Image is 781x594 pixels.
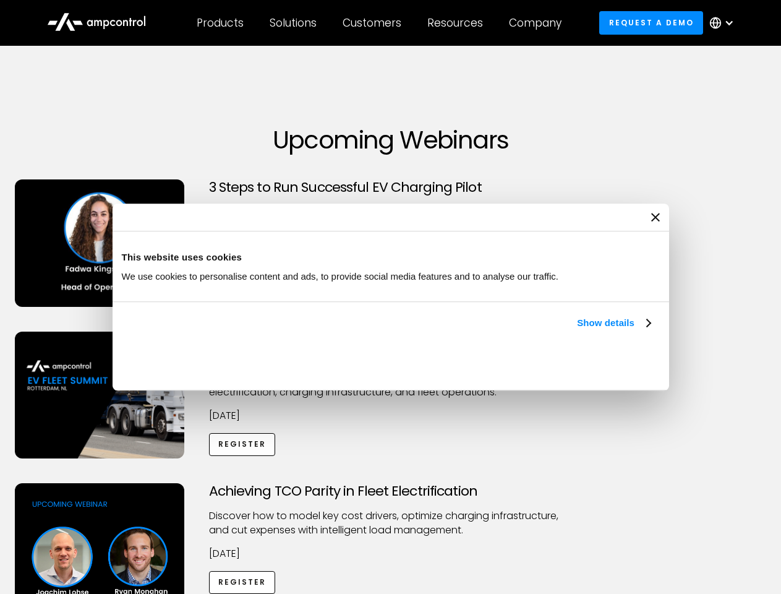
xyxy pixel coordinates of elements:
[209,433,276,456] a: Register
[209,509,573,537] p: Discover how to model key cost drivers, optimize charging infrastructure, and cut expenses with i...
[15,125,767,155] h1: Upcoming Webinars
[209,179,573,196] h3: 3 Steps to Run Successful EV Charging Pilot
[122,250,660,265] div: This website uses cookies
[197,16,244,30] div: Products
[122,271,559,282] span: We use cookies to personalise content and ads, to provide social media features and to analyse ou...
[427,16,483,30] div: Resources
[209,547,573,561] p: [DATE]
[577,316,650,330] a: Show details
[270,16,317,30] div: Solutions
[343,16,401,30] div: Customers
[509,16,561,30] div: Company
[651,213,660,222] button: Close banner
[209,571,276,594] a: Register
[209,483,573,499] h3: Achieving TCO Parity in Fleet Electrification
[599,11,703,34] a: Request a demo
[477,345,655,381] button: Okay
[209,409,573,423] p: [DATE]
